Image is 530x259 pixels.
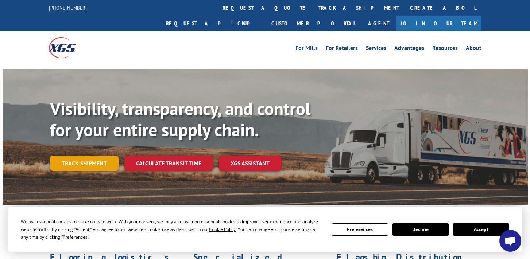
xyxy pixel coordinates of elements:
[49,4,87,11] a: [PHONE_NUMBER]
[50,156,119,171] a: Track shipment
[361,16,396,31] a: Agent
[392,223,449,236] button: Decline
[8,207,522,252] div: Cookie Consent Prompt
[50,97,310,141] b: Visibility, transparency, and control for your entire supply chain.
[466,45,481,53] a: About
[209,226,236,232] span: Cookie Policy
[332,223,388,236] button: Preferences
[219,156,281,171] a: XGS ASSISTANT
[63,234,88,240] span: Preferences
[453,223,509,236] button: Accept
[432,45,458,53] a: Resources
[394,45,424,53] a: Advantages
[124,156,213,171] a: Calculate transit time
[295,45,318,53] a: For Mills
[160,16,266,31] a: Request a pickup
[266,16,361,31] a: Customer Portal
[21,218,323,241] div: We use essential cookies to make our site work. With your consent, we may also use non-essential ...
[396,16,481,31] a: Join Our Team
[326,45,358,53] a: For Retailers
[366,45,386,53] a: Services
[499,230,521,252] div: Open chat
